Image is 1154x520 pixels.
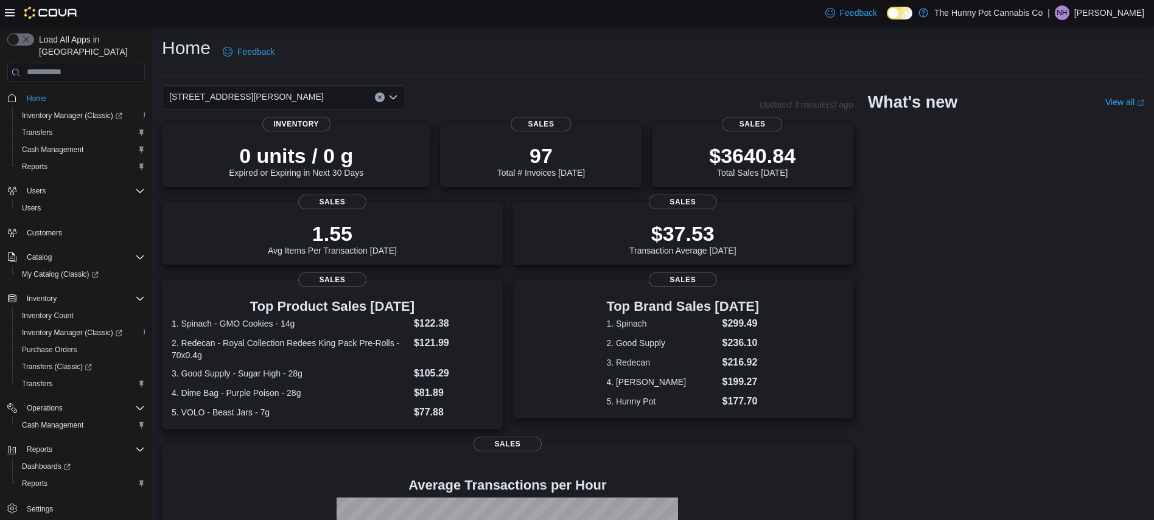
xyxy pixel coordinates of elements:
[27,504,53,514] span: Settings
[2,89,150,107] button: Home
[27,403,63,413] span: Operations
[1074,5,1144,20] p: [PERSON_NAME]
[17,159,52,174] a: Reports
[17,359,97,374] a: Transfers (Classic)
[22,362,92,372] span: Transfers (Classic)
[22,225,145,240] span: Customers
[414,366,493,381] dd: $105.29
[17,308,145,323] span: Inventory Count
[22,401,145,415] span: Operations
[22,291,145,306] span: Inventory
[934,5,1043,20] p: The Hunny Pot Cannabis Co
[22,291,61,306] button: Inventory
[629,221,736,246] p: $37.53
[497,144,585,178] div: Total # Invoices [DATE]
[22,269,99,279] span: My Catalog (Classic)
[12,158,150,175] button: Reports
[2,441,150,458] button: Reports
[22,442,145,457] span: Reports
[298,272,366,287] span: Sales
[2,400,150,417] button: Operations
[17,476,52,491] a: Reports
[22,502,58,516] a: Settings
[1057,5,1067,20] span: NH
[722,394,759,409] dd: $177.70
[629,221,736,255] div: Transaction Average [DATE]
[27,445,52,454] span: Reports
[12,107,150,124] a: Inventory Manager (Classic)
[17,476,145,491] span: Reports
[17,267,103,282] a: My Catalog (Classic)
[24,7,79,19] img: Cova
[820,1,882,25] a: Feedback
[12,266,150,283] a: My Catalog (Classic)
[27,94,46,103] span: Home
[172,299,493,314] h3: Top Product Sales [DATE]
[22,184,51,198] button: Users
[17,359,145,374] span: Transfers (Classic)
[649,195,717,209] span: Sales
[22,91,145,106] span: Home
[17,376,57,391] a: Transfers
[229,144,363,178] div: Expired or Expiring in Next 30 Days
[22,442,57,457] button: Reports
[22,462,71,471] span: Dashboards
[27,252,52,262] span: Catalog
[17,418,88,432] a: Cash Management
[268,221,397,246] p: 1.55
[388,92,398,102] button: Open list of options
[22,128,52,137] span: Transfers
[22,311,74,321] span: Inventory Count
[606,337,717,349] dt: 2. Good Supply
[22,420,83,430] span: Cash Management
[722,355,759,370] dd: $216.92
[12,341,150,358] button: Purchase Orders
[2,249,150,266] button: Catalog
[17,325,127,340] a: Inventory Manager (Classic)
[868,92,957,112] h2: What's new
[17,142,88,157] a: Cash Management
[22,250,57,265] button: Catalog
[22,91,51,106] a: Home
[760,100,853,109] p: Updated 3 minute(s) ago
[649,272,717,287] span: Sales
[12,458,150,475] a: Dashboards
[474,437,542,451] span: Sales
[298,195,366,209] span: Sales
[17,342,82,357] a: Purchase Orders
[17,108,145,123] span: Inventory Manager (Classic)
[22,328,122,338] span: Inventory Manager (Classic)
[237,46,275,58] span: Feedback
[414,316,493,331] dd: $122.38
[22,203,41,213] span: Users
[17,376,145,391] span: Transfers
[17,108,127,123] a: Inventory Manager (Classic)
[27,294,57,303] span: Inventory
[840,7,877,19] span: Feedback
[12,375,150,392] button: Transfers
[17,418,145,432] span: Cash Management
[12,324,150,341] a: Inventory Manager (Classic)
[22,501,145,516] span: Settings
[17,142,145,157] span: Cash Management
[17,267,145,282] span: My Catalog (Classic)
[2,290,150,307] button: Inventory
[606,395,717,407] dt: 5. Hunny Pot
[12,358,150,375] a: Transfers (Classic)
[414,405,493,420] dd: $77.88
[22,226,67,240] a: Customers
[414,386,493,400] dd: $81.89
[22,162,47,172] span: Reports
[229,144,363,168] p: 0 units / 0 g
[27,228,62,238] span: Customers
[1047,5,1050,20] p: |
[722,375,759,389] dd: $199.27
[2,224,150,241] button: Customers
[22,479,47,488] span: Reports
[12,475,150,492] button: Reports
[17,459,75,474] a: Dashboards
[497,144,585,168] p: 97
[722,117,782,131] span: Sales
[606,317,717,330] dt: 1. Spinach
[12,124,150,141] button: Transfers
